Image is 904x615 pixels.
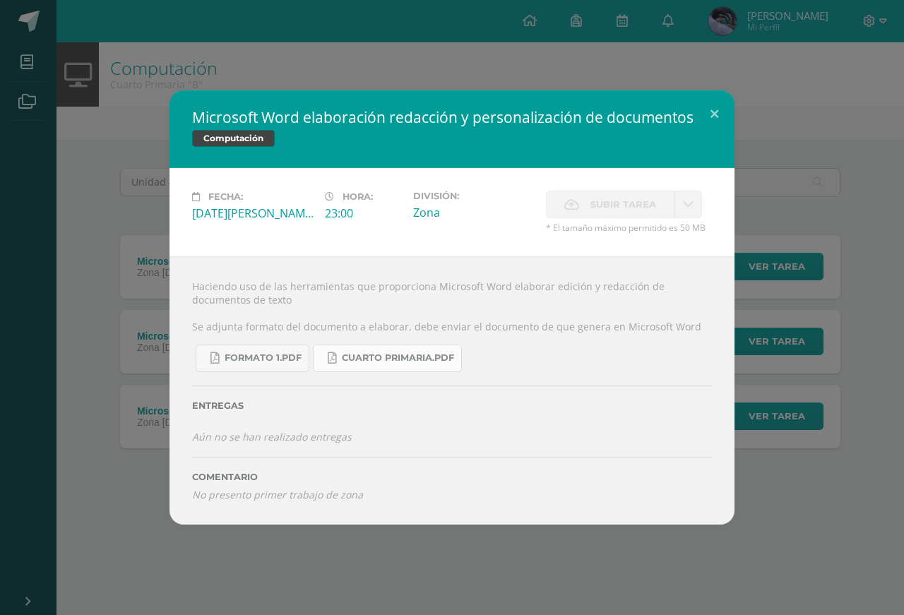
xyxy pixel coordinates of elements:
span: Formato 1.pdf [225,352,302,364]
span: * El tamaño máximo permitido es 50 MB [546,222,712,234]
div: Zona [413,205,535,220]
a: Formato 1.pdf [196,345,309,372]
span: Subir tarea [590,191,656,217]
a: Cuarto Primaria.pdf [313,345,462,372]
label: La fecha de entrega ha expirado [546,191,674,218]
a: La fecha de entrega ha expirado [674,191,702,218]
i: No presento primer trabajo de zona [192,488,363,501]
label: Entregas [192,400,712,411]
div: [DATE][PERSON_NAME] [192,205,314,221]
div: Haciendo uso de las herramientas que proporciona Microsoft Word elaborar edición y redacción de d... [169,256,734,525]
i: Aún no se han realizado entregas [192,430,352,443]
div: 23:00 [325,205,402,221]
span: Hora: [343,191,373,202]
button: Close (Esc) [694,90,734,138]
span: Cuarto Primaria.pdf [342,352,454,364]
span: Fecha: [208,191,243,202]
label: Comentario [192,472,712,482]
label: División: [413,191,535,201]
span: Computación [192,130,275,147]
h2: Microsoft Word elaboración redacción y personalización de documentos [192,107,712,127]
